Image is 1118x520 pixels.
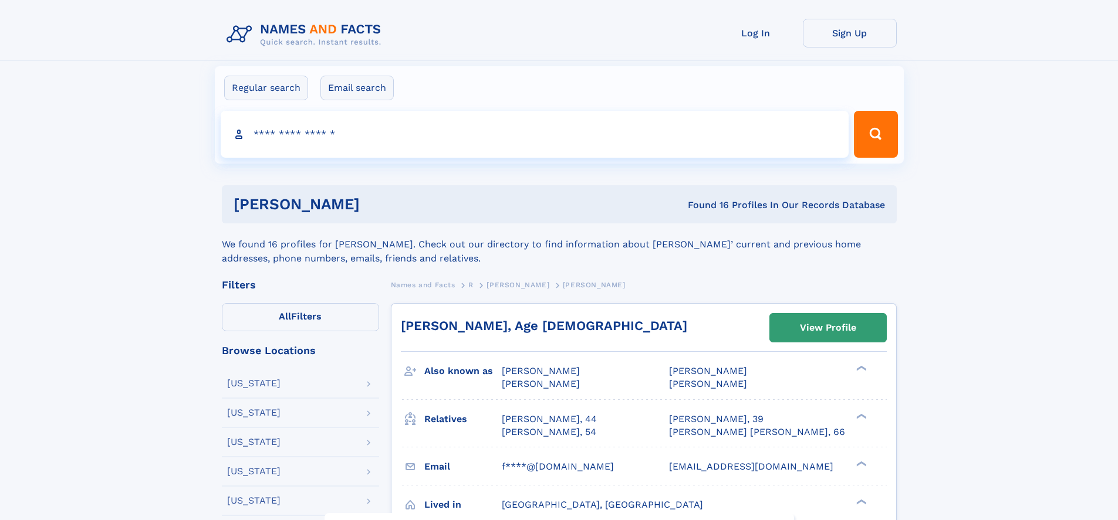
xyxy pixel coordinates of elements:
h3: Relatives [424,409,502,429]
div: Browse Locations [222,345,379,356]
a: R [468,277,474,292]
span: [PERSON_NAME] [502,365,580,376]
div: We found 16 profiles for [PERSON_NAME]. Check out our directory to find information about [PERSON... [222,223,897,266]
div: [US_STATE] [227,437,281,447]
h3: Email [424,457,502,477]
div: Filters [222,280,379,290]
div: ❯ [853,365,867,372]
span: [PERSON_NAME] [487,281,549,289]
div: View Profile [800,314,856,341]
a: Log In [709,19,803,47]
a: View Profile [770,314,886,342]
span: [PERSON_NAME] [502,378,580,389]
div: [US_STATE] [227,467,281,476]
span: [GEOGRAPHIC_DATA], [GEOGRAPHIC_DATA] [502,499,703,510]
a: [PERSON_NAME] [PERSON_NAME], 66 [669,426,845,439]
span: All [279,311,291,322]
div: ❯ [853,460,867,467]
div: [US_STATE] [227,496,281,505]
div: ❯ [853,498,867,505]
label: Filters [222,303,379,331]
label: Regular search [224,76,308,100]
a: Names and Facts [391,277,455,292]
span: [PERSON_NAME] [669,378,747,389]
a: [PERSON_NAME] [487,277,549,292]
a: Sign Up [803,19,897,47]
button: Search Button [854,111,897,158]
span: [PERSON_NAME] [563,281,626,289]
div: Found 16 Profiles In Our Records Database [523,199,885,212]
h1: [PERSON_NAME] [234,197,524,212]
label: Email search [320,76,394,100]
h3: Also known as [424,361,502,381]
div: [US_STATE] [227,408,281,417]
div: ❯ [853,412,867,420]
span: [EMAIL_ADDRESS][DOMAIN_NAME] [669,461,833,472]
span: R [468,281,474,289]
h3: Lived in [424,495,502,515]
a: [PERSON_NAME], Age [DEMOGRAPHIC_DATA] [401,318,687,333]
img: Logo Names and Facts [222,19,391,50]
input: search input [221,111,849,158]
a: [PERSON_NAME], 44 [502,413,597,426]
a: [PERSON_NAME], 54 [502,426,596,439]
span: [PERSON_NAME] [669,365,747,376]
a: [PERSON_NAME], 39 [669,413,764,426]
div: [US_STATE] [227,379,281,388]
